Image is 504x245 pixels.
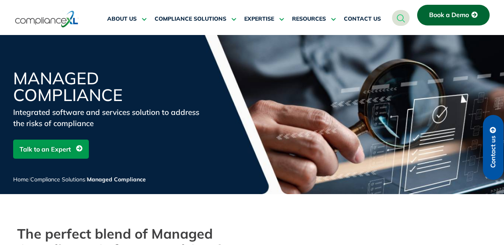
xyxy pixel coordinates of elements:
a: Book a Demo [417,5,490,25]
h1: Managed Compliance [13,70,204,103]
span: CONTACT US [344,16,381,23]
a: CONTACT US [344,10,381,29]
a: navsearch-button [392,10,410,26]
a: Home [13,176,29,183]
span: RESOURCES [292,16,326,23]
a: COMPLIANCE SOLUTIONS [155,10,236,29]
div: Integrated software and services solution to address the risks of compliance [13,107,204,129]
span: COMPLIANCE SOLUTIONS [155,16,226,23]
span: Book a Demo [429,12,469,19]
a: EXPERTISE [244,10,284,29]
img: logo-one.svg [15,10,78,28]
span: Contact us [490,136,497,168]
a: Talk to an Expert [13,140,89,159]
a: ABOUT US [107,10,147,29]
span: Managed Compliance [87,176,146,183]
a: RESOURCES [292,10,336,29]
a: Contact us [483,115,504,180]
span: / / [13,176,146,183]
a: Compliance Solutions [30,176,85,183]
span: Talk to an Expert [20,142,71,157]
span: EXPERTISE [244,16,274,23]
span: ABOUT US [107,16,137,23]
